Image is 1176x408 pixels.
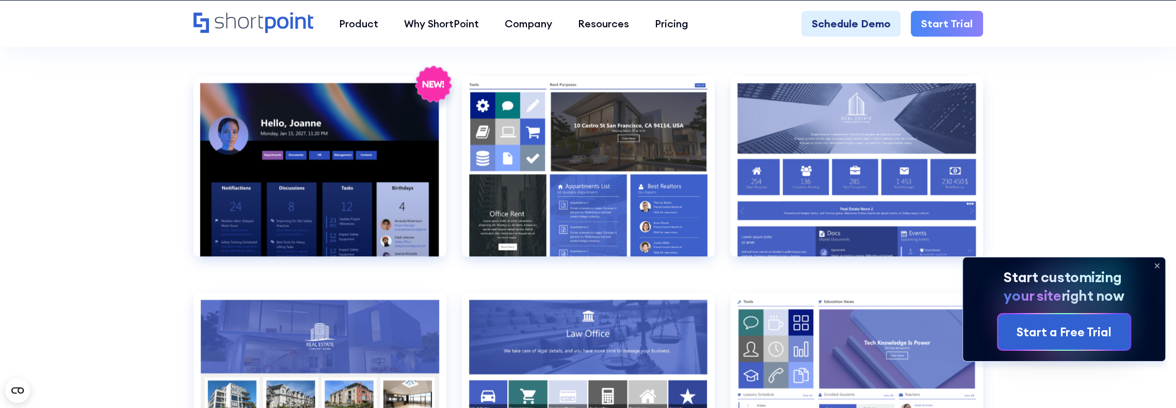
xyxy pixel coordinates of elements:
[505,16,552,31] div: Company
[462,76,715,277] a: Documents 1
[911,11,983,37] a: Start Trial
[655,16,688,31] div: Pricing
[578,16,629,31] div: Resources
[998,314,1130,350] a: Start a Free Trial
[1017,323,1111,341] div: Start a Free Trial
[565,11,642,37] a: Resources
[404,16,479,31] div: Why ShortPoint
[391,11,492,37] a: Why ShortPoint
[801,11,900,37] a: Schedule Demo
[194,12,314,35] a: Home
[326,11,391,37] a: Product
[730,76,983,277] a: Documents 2
[339,16,378,31] div: Product
[194,76,446,277] a: Communication
[5,378,30,403] button: Open CMP widget
[1124,358,1176,408] iframe: Chat Widget
[642,11,701,37] a: Pricing
[492,11,565,37] a: Company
